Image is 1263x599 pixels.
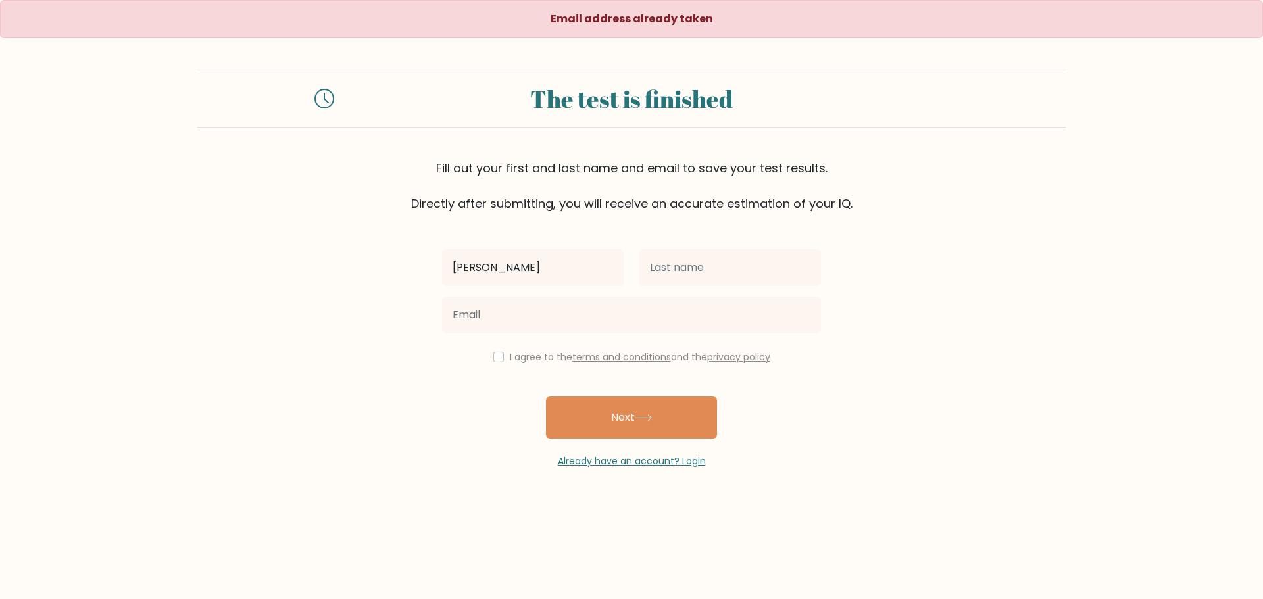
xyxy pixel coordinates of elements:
[546,396,717,439] button: Next
[639,249,821,286] input: Last name
[558,454,706,467] a: Already have an account? Login
[572,350,671,364] a: terms and conditions
[551,11,713,26] strong: Email address already taken
[197,159,1066,212] div: Fill out your first and last name and email to save your test results. Directly after submitting,...
[707,350,770,364] a: privacy policy
[350,81,913,116] div: The test is finished
[442,249,624,286] input: First name
[510,350,770,364] label: I agree to the and the
[442,297,821,333] input: Email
